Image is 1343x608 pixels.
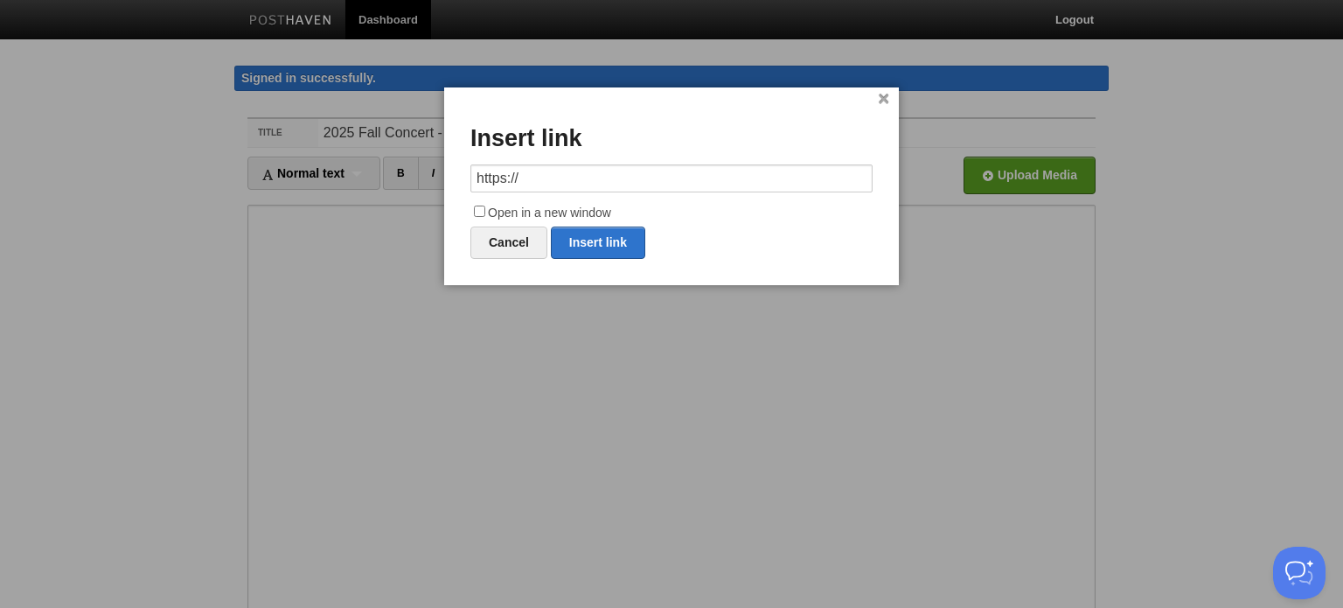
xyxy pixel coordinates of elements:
a: Insert link [551,227,645,259]
label: Open in a new window [470,203,873,224]
a: × [878,94,889,104]
a: Cancel [470,227,547,259]
h3: Insert link [470,126,873,152]
input: Open in a new window [474,206,485,217]
iframe: Help Scout Beacon - Open [1273,547,1326,599]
